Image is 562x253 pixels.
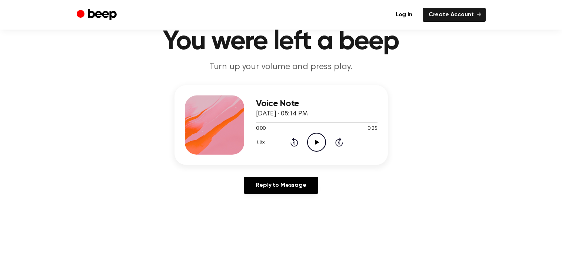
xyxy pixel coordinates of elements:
span: 0:25 [368,125,377,133]
h1: You were left a beep [92,28,471,55]
button: 1.0x [256,136,267,149]
p: Turn up your volume and press play. [139,61,423,73]
a: Create Account [423,8,486,22]
a: Reply to Message [244,177,318,194]
h3: Voice Note [256,99,378,109]
span: 0:00 [256,125,266,133]
a: Beep [77,8,119,22]
span: [DATE] · 08:14 PM [256,111,308,117]
a: Log in [390,8,418,22]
